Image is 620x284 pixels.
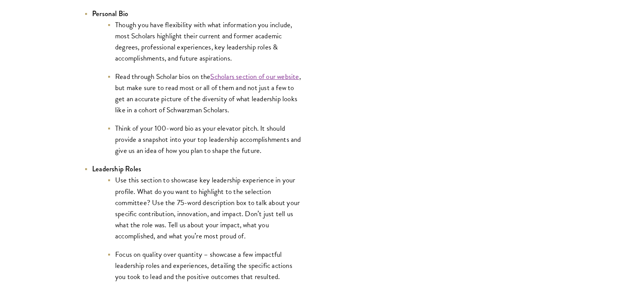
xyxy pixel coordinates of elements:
a: Scholars section of our website [210,71,299,82]
li: Think of your 100-word bio as your elevator pitch. It should provide a snapshot into your top lea... [107,123,303,156]
li: Focus on quality over quantity – showcase a few impactful leadership roles and experiences, detai... [107,249,303,282]
strong: Leadership Roles [92,164,141,174]
li: Read through Scholar bios on the , but make sure to read most or all of them and not just a few t... [107,71,303,115]
li: Use this section to showcase key leadership experience in your profile. What do you want to highl... [107,174,303,241]
strong: Personal Bio [92,8,128,19]
li: Though you have flexibility with what information you include, most Scholars highlight their curr... [107,19,303,64]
